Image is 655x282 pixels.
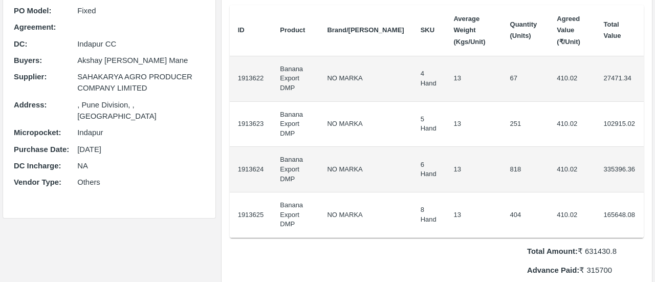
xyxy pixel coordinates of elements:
b: Supplier : [14,73,47,81]
td: 410.02 [549,147,595,192]
b: Purchase Date : [14,145,69,154]
td: Banana Export DMP [272,147,319,192]
b: PO Model : [14,7,51,15]
b: Buyers : [14,56,42,64]
td: 102915.02 [596,102,644,147]
b: Quantity (Units) [510,20,537,39]
td: 410.02 [549,192,595,238]
td: 8 Hand [412,192,446,238]
td: Banana Export DMP [272,192,319,238]
td: 67 [502,56,549,102]
td: 13 [445,147,501,192]
b: Micropocket : [14,128,61,137]
td: Banana Export DMP [272,102,319,147]
b: Agreement: [14,23,56,31]
p: SAHAKARYA AGRO PRODUCER COMPANY LIMITED [77,71,204,94]
td: 13 [445,102,501,147]
td: 1913622 [230,56,272,102]
b: SKU [421,26,434,34]
td: 410.02 [549,56,595,102]
td: 4 Hand [412,56,446,102]
p: Indapur CC [77,38,204,50]
p: [DATE] [77,144,204,155]
td: NO MARKA [319,192,412,238]
td: 1913623 [230,102,272,147]
b: Advance Paid: [527,266,579,274]
b: DC Incharge : [14,162,61,170]
b: Agreed Value (₹/Unit) [557,15,580,46]
b: ID [238,26,245,34]
td: 410.02 [549,102,595,147]
p: NA [77,160,204,171]
td: 13 [445,192,501,238]
b: Brand/[PERSON_NAME] [327,26,404,34]
p: ₹ 315700 [527,265,644,276]
td: Banana Export DMP [272,56,319,102]
b: Address : [14,101,47,109]
td: 165648.08 [596,192,644,238]
td: 13 [445,56,501,102]
td: 6 Hand [412,147,446,192]
td: 818 [502,147,549,192]
b: Vendor Type : [14,178,61,186]
p: Indapur [77,127,204,138]
td: 1913624 [230,147,272,192]
p: , Pune Division, , [GEOGRAPHIC_DATA] [77,99,204,122]
td: 1913625 [230,192,272,238]
td: NO MARKA [319,102,412,147]
td: NO MARKA [319,147,412,192]
td: 27471.34 [596,56,644,102]
td: NO MARKA [319,56,412,102]
p: Fixed [77,5,204,16]
b: Total Amount: [527,247,578,255]
b: Average Weight (Kgs/Unit) [453,15,485,46]
td: 251 [502,102,549,147]
td: 335396.36 [596,147,644,192]
b: Total Value [604,20,621,39]
td: 404 [502,192,549,238]
b: DC : [14,40,27,48]
p: ₹ 631430.8 [527,246,644,257]
p: Akshay [PERSON_NAME] Mane [77,55,204,66]
td: 5 Hand [412,102,446,147]
p: Others [77,177,204,188]
b: Product [280,26,305,34]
